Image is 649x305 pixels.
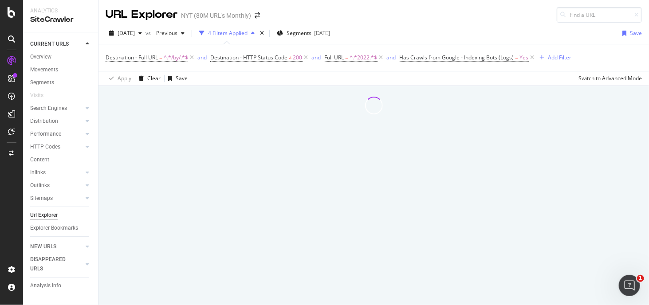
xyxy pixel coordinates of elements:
div: Movements [30,65,58,74]
div: Explorer Bookmarks [30,223,78,233]
div: Switch to Advanced Mode [578,74,642,82]
div: Visits [30,91,43,100]
div: Sitemaps [30,194,53,203]
span: ≠ [289,54,292,61]
div: DISAPPEARED URLS [30,255,75,274]
span: ^.*/by/.*$ [164,51,188,64]
button: Switch to Advanced Mode [575,71,642,86]
div: Performance [30,129,61,139]
button: Segments[DATE] [273,26,334,40]
span: Has Crawls from Google - Indexing Bots (Logs) [400,54,514,61]
div: Inlinks [30,168,46,177]
div: NYT (80M URL's Monthly) [181,11,251,20]
div: Distribution [30,117,58,126]
div: Save [630,29,642,37]
span: = [159,54,162,61]
div: CURRENT URLS [30,39,69,49]
div: Analysis Info [30,281,61,290]
span: Yes [520,51,529,64]
span: Full URL [325,54,344,61]
span: vs [146,29,153,37]
span: ^.*2022.*$ [350,51,378,64]
div: times [258,29,266,38]
div: Add Filter [548,54,572,61]
button: and [387,53,396,62]
div: and [197,54,207,61]
a: Content [30,155,92,164]
a: CURRENT URLS [30,39,83,49]
button: and [197,53,207,62]
div: Outlinks [30,181,50,190]
button: Save [619,26,642,40]
a: Sitemaps [30,194,83,203]
div: 4 Filters Applied [208,29,248,37]
span: Destination - HTTP Status Code [210,54,287,61]
span: Previous [153,29,177,37]
button: Apply [106,71,131,86]
span: Destination - Full URL [106,54,158,61]
div: Content [30,155,49,164]
a: Segments [30,78,92,87]
a: Outlinks [30,181,83,190]
span: = [515,54,519,61]
iframe: Intercom live chat [619,275,640,296]
a: Explorer Bookmarks [30,223,92,233]
span: 2025 Sep. 8th [118,29,135,37]
div: Segments [30,78,54,87]
button: [DATE] [106,26,146,40]
div: Save [176,74,188,82]
div: Analytics [30,7,91,15]
span: 200 [293,51,303,64]
a: Analysis Info [30,281,92,290]
a: Movements [30,65,92,74]
a: Inlinks [30,168,83,177]
div: Url Explorer [30,211,58,220]
div: SiteCrawler [30,15,91,25]
div: and [387,54,396,61]
span: 1 [637,275,644,282]
div: HTTP Codes [30,142,60,152]
a: Distribution [30,117,83,126]
button: Add Filter [536,52,572,63]
a: Url Explorer [30,211,92,220]
a: Performance [30,129,83,139]
span: Segments [287,29,311,37]
div: NEW URLS [30,242,56,251]
a: Overview [30,52,92,62]
div: arrow-right-arrow-left [255,12,260,19]
a: NEW URLS [30,242,83,251]
div: Overview [30,52,51,62]
div: Clear [147,74,161,82]
div: URL Explorer [106,7,177,22]
div: [DATE] [314,29,330,37]
span: = [346,54,349,61]
a: DISAPPEARED URLS [30,255,83,274]
div: Apply [118,74,131,82]
input: Find a URL [557,7,642,23]
button: 4 Filters Applied [196,26,258,40]
button: Clear [135,71,161,86]
a: Visits [30,91,52,100]
button: Save [165,71,188,86]
button: and [312,53,321,62]
div: and [312,54,321,61]
div: Search Engines [30,104,67,113]
a: Search Engines [30,104,83,113]
button: Previous [153,26,188,40]
a: HTTP Codes [30,142,83,152]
